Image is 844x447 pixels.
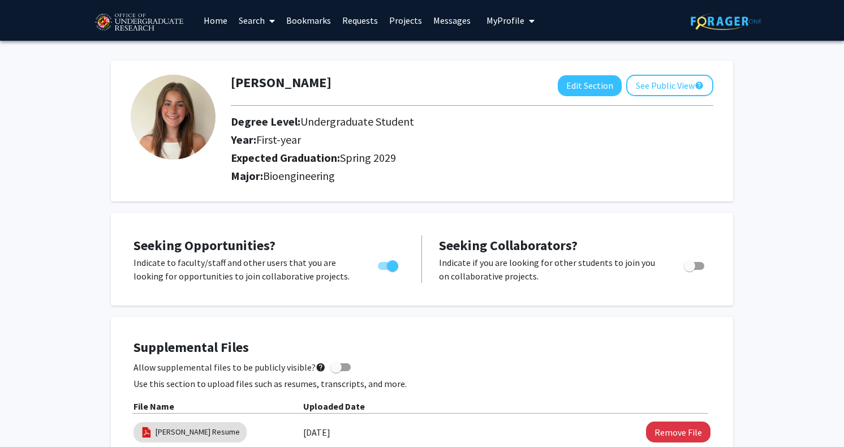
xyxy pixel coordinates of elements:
[156,426,240,438] a: [PERSON_NAME] Resume
[91,8,187,37] img: University of Maryland Logo
[691,12,761,30] img: ForagerOne Logo
[134,237,275,254] span: Seeking Opportunities?
[558,75,622,96] button: Edit Section
[231,133,683,147] h2: Year:
[300,114,414,128] span: Undergraduate Student
[626,75,713,96] button: See Public View
[231,151,683,165] h2: Expected Graduation:
[428,1,476,40] a: Messages
[303,423,330,442] label: [DATE]
[231,115,683,128] h2: Degree Level:
[256,132,301,147] span: First-year
[231,75,331,91] h1: [PERSON_NAME]
[134,401,174,412] b: File Name
[316,360,326,374] mat-icon: help
[646,422,710,442] button: Remove Abby Burstein Resume File
[340,151,396,165] span: Spring 2029
[134,377,710,390] p: Use this section to upload files such as resumes, transcripts, and more.
[679,256,710,273] div: Toggle
[134,256,356,283] p: Indicate to faculty/staff and other users that you are looking for opportunities to join collabor...
[8,396,48,439] iframe: Chat
[486,15,524,26] span: My Profile
[439,237,578,254] span: Seeking Collaborators?
[337,1,384,40] a: Requests
[140,426,153,439] img: pdf_icon.png
[439,256,662,283] p: Indicate if you are looking for other students to join you on collaborative projects.
[198,1,233,40] a: Home
[231,169,713,183] h2: Major:
[233,1,281,40] a: Search
[303,401,365,412] b: Uploaded Date
[695,79,704,92] mat-icon: help
[134,339,710,356] h4: Supplemental Files
[131,75,216,160] img: Profile Picture
[263,169,335,183] span: Bioengineering
[281,1,337,40] a: Bookmarks
[373,256,404,273] div: Toggle
[134,360,326,374] span: Allow supplemental files to be publicly visible?
[384,1,428,40] a: Projects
